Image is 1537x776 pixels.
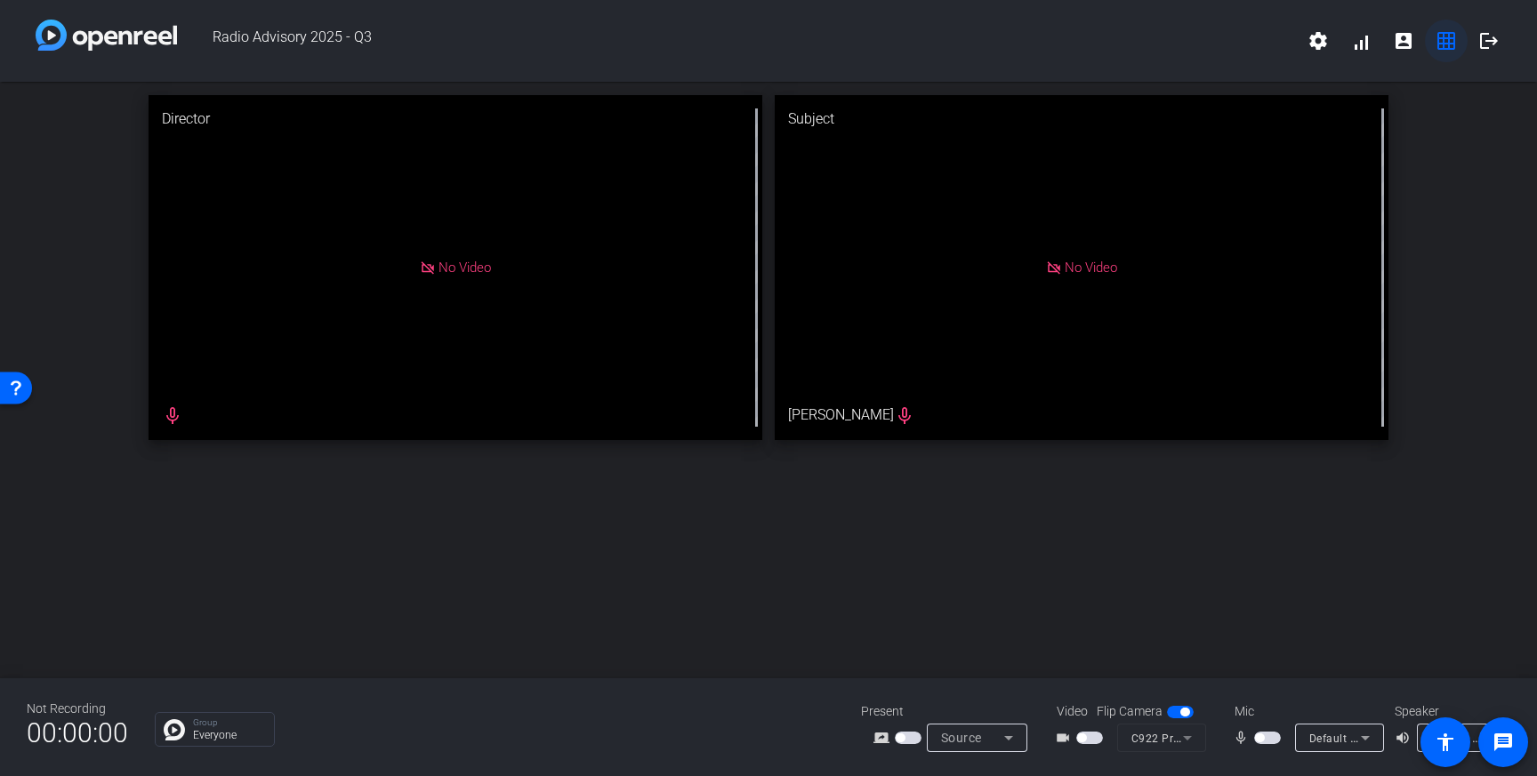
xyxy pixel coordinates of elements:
[861,702,1039,721] div: Present
[941,731,982,745] span: Source
[1097,702,1163,721] span: Flip Camera
[1233,727,1254,748] mat-icon: mic_none
[164,719,185,740] img: Chat Icon
[873,727,895,748] mat-icon: screen_share_outline
[1340,20,1382,62] button: signal_cellular_alt
[1055,727,1076,748] mat-icon: videocam_outline
[439,260,491,276] span: No Video
[193,718,265,727] p: Group
[27,700,128,718] div: Not Recording
[27,711,128,755] span: 00:00:00
[1395,727,1416,748] mat-icon: volume_up
[1478,30,1500,52] mat-icon: logout
[36,20,177,51] img: white-gradient.svg
[177,20,1297,62] span: Radio Advisory 2025 - Q3
[1436,30,1457,52] mat-icon: grid_on
[1395,702,1501,721] div: Speaker
[149,95,762,143] div: Director
[1493,732,1514,753] mat-icon: message
[1393,30,1414,52] mat-icon: account_box
[1217,702,1395,721] div: Mic
[1308,30,1329,52] mat-icon: settings
[1057,702,1088,721] span: Video
[1435,732,1456,753] mat-icon: accessibility
[193,730,265,740] p: Everyone
[775,95,1388,143] div: Subject
[1065,260,1117,276] span: No Video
